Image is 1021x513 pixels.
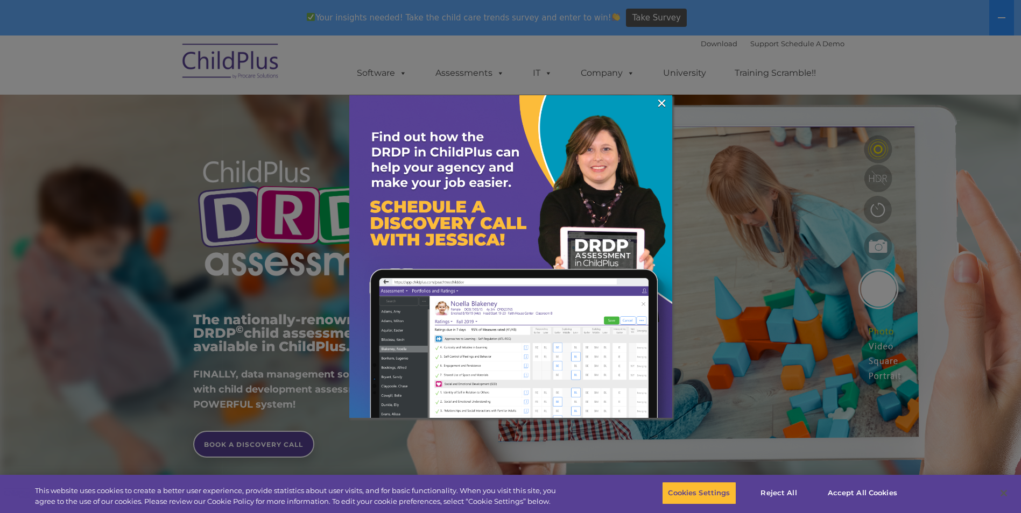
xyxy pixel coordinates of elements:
button: Reject All [745,482,813,504]
div: This website uses cookies to create a better user experience, provide statistics about user visit... [35,486,561,507]
button: Accept All Cookies [822,482,903,504]
button: Cookies Settings [662,482,736,504]
a: × [656,98,668,109]
button: Close [992,481,1016,505]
